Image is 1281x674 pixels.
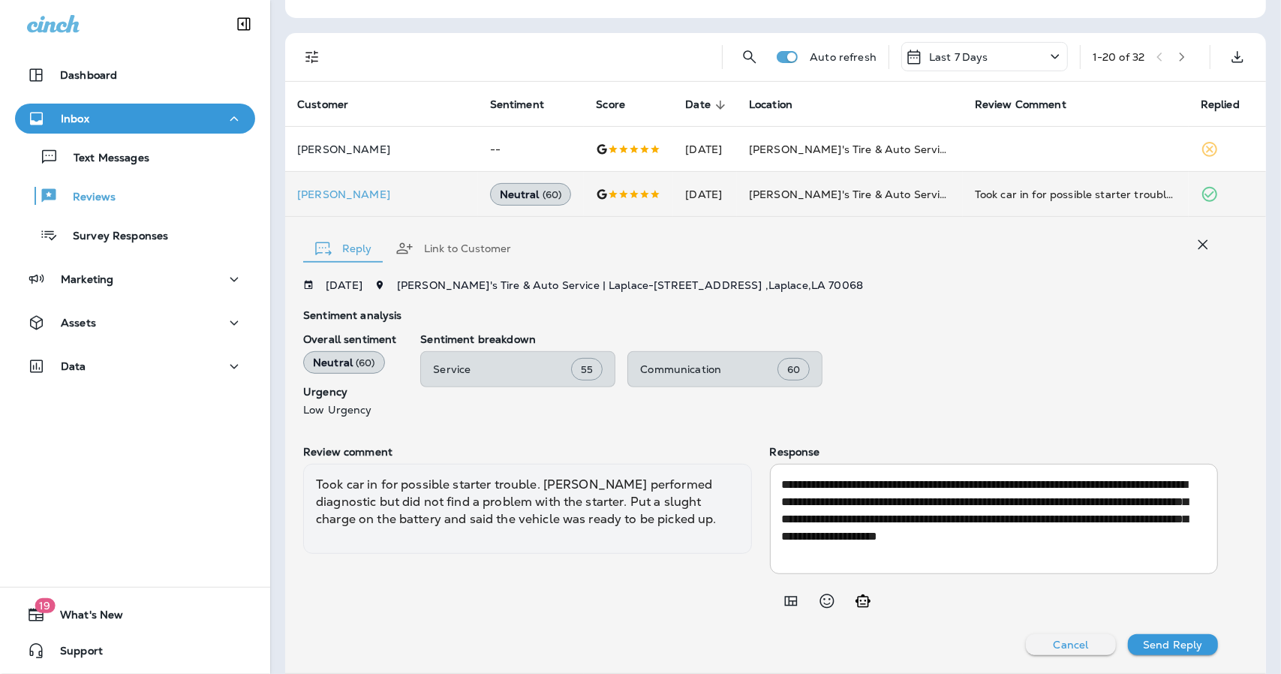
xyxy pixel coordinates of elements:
p: [PERSON_NAME] [297,143,466,155]
button: Select an emoji [812,586,842,616]
button: Send Reply [1128,634,1218,655]
button: Reviews [15,180,255,212]
p: Text Messages [59,152,149,166]
span: Review Comment [975,98,1066,111]
span: Sentiment [490,98,564,112]
span: [PERSON_NAME]'s Tire & Auto Service | Laplace - [STREET_ADDRESS] , Laplace , LA 70068 [397,278,863,292]
span: ( 60 ) [356,357,375,369]
p: Communication [640,363,777,375]
p: Marketing [61,273,113,285]
td: [DATE] [673,172,737,217]
p: [PERSON_NAME] [297,188,466,200]
span: Sentiment [490,98,544,111]
span: Replied [1201,98,1259,112]
span: Score [596,98,625,111]
p: Assets [61,317,96,329]
span: Support [45,645,103,663]
button: Filters [297,42,327,72]
button: Reply [303,221,383,275]
p: Low Urgency [303,404,396,416]
p: Urgency [303,386,396,398]
button: Support [15,636,255,666]
span: Date [685,98,711,111]
p: Sentiment breakdown [420,333,1218,345]
div: Neutral [490,183,572,206]
span: 55 [581,363,593,376]
span: Score [596,98,645,112]
span: Review Comment [975,98,1086,112]
p: Service [433,363,571,375]
button: Assets [15,308,255,338]
p: Sentiment analysis [303,309,1218,321]
button: Link to Customer [383,221,523,275]
div: Took car in for possible starter trouble. Chabills performed diagnostic but did not find a proble... [975,187,1177,202]
div: 1 - 20 of 32 [1093,51,1144,63]
p: Reviews [58,191,116,205]
div: Took car in for possible starter trouble. [PERSON_NAME] performed diagnostic but did not find a p... [303,464,752,554]
span: Location [749,98,792,111]
button: 19What's New [15,600,255,630]
p: Send Reply [1143,639,1202,651]
button: Generate AI response [848,586,878,616]
span: Customer [297,98,368,112]
td: [DATE] [673,127,737,172]
div: Neutral [303,351,385,374]
button: Cancel [1026,634,1116,655]
p: Data [61,360,86,372]
p: Last 7 Days [929,51,988,63]
button: Marketing [15,264,255,294]
button: Text Messages [15,141,255,173]
button: Export as CSV [1222,42,1252,72]
p: Inbox [61,113,89,125]
p: Cancel [1054,639,1089,651]
p: Auto refresh [810,51,877,63]
span: [PERSON_NAME]'s Tire & Auto Service | [PERSON_NAME] [749,143,1054,156]
span: 19 [35,598,55,613]
td: -- [478,127,585,172]
p: [DATE] [326,279,362,291]
button: Search Reviews [735,42,765,72]
div: Click to view Customer Drawer [297,188,466,200]
span: Customer [297,98,348,111]
span: Location [749,98,812,112]
p: Dashboard [60,69,117,81]
p: Response [770,446,1219,458]
button: Inbox [15,104,255,134]
span: Date [685,98,730,112]
button: Dashboard [15,60,255,90]
span: [PERSON_NAME]'s Tire & Auto Service | Laplace [749,188,1000,201]
button: Data [15,351,255,381]
span: Replied [1201,98,1240,111]
button: Survey Responses [15,219,255,251]
button: Collapse Sidebar [223,9,265,39]
p: Survey Responses [58,230,168,244]
button: Add in a premade template [776,586,806,616]
span: 60 [787,363,800,376]
span: What's New [45,609,123,627]
p: Review comment [303,446,752,458]
p: Overall sentiment [303,333,396,345]
span: ( 60 ) [543,188,562,201]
